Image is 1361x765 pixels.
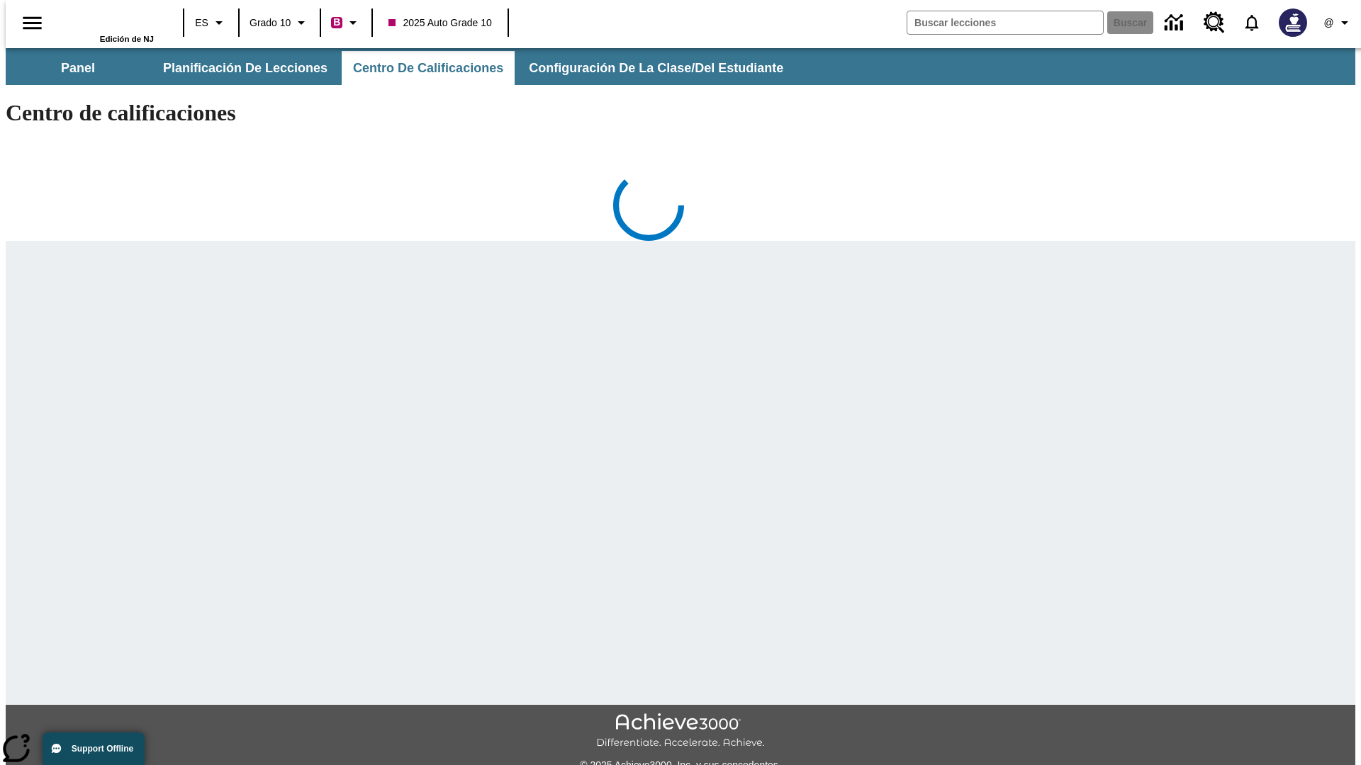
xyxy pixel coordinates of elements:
[62,6,154,35] a: Portada
[333,13,340,31] span: B
[72,744,133,754] span: Support Offline
[189,10,234,35] button: Lenguaje: ES, Selecciona un idioma
[61,60,95,76] span: Panel
[517,51,795,85] button: Configuración de la clase/del estudiante
[7,51,149,85] button: Panel
[43,732,145,765] button: Support Offline
[1233,4,1270,41] a: Notificaciones
[1195,4,1233,42] a: Centro de recursos, Se abrirá en una pestaña nueva.
[163,60,327,76] span: Planificación de lecciones
[596,713,765,749] img: Achieve3000 Differentiate Accelerate Achieve
[195,16,208,30] span: ES
[325,10,367,35] button: Boost El color de la clase es rojo violeta. Cambiar el color de la clase.
[529,60,783,76] span: Configuración de la clase/del estudiante
[907,11,1103,34] input: Buscar campo
[1316,10,1361,35] button: Perfil/Configuración
[6,100,1355,126] h1: Centro de calificaciones
[6,51,796,85] div: Subbarra de navegación
[1279,8,1307,37] img: Avatar
[152,51,339,85] button: Planificación de lecciones
[250,16,291,30] span: Grado 10
[353,60,503,76] span: Centro de calificaciones
[100,35,154,43] span: Edición de NJ
[1270,4,1316,41] button: Escoja un nuevo avatar
[1156,4,1195,42] a: Centro de información
[342,51,515,85] button: Centro de calificaciones
[388,16,491,30] span: 2025 Auto Grade 10
[1323,16,1333,30] span: @
[11,2,53,44] button: Abrir el menú lateral
[6,48,1355,85] div: Subbarra de navegación
[62,5,154,43] div: Portada
[244,10,315,35] button: Grado: Grado 10, Elige un grado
